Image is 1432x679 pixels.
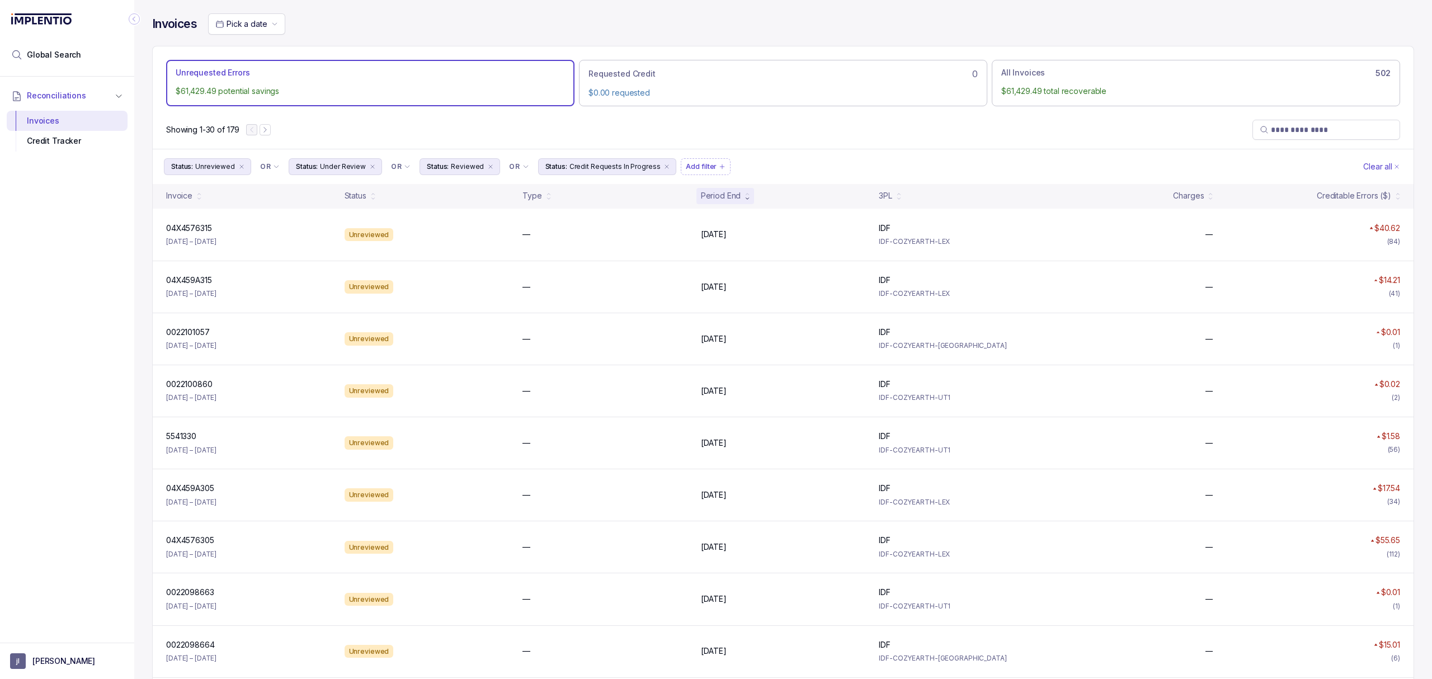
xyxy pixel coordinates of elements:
p: 0022101057 [166,327,210,338]
p: IDF [879,431,891,442]
p: $17.54 [1378,483,1400,494]
p: $14.21 [1379,275,1400,286]
p: [DATE] – [DATE] [166,288,216,299]
p: [DATE] – [DATE] [166,445,216,456]
div: remove content [486,162,495,171]
button: Next Page [260,124,271,135]
p: Status: [171,161,193,172]
p: IDF-COZYEARTH-LEX [879,236,1044,247]
div: Creditable Errors ($) [1317,190,1391,201]
div: remove content [368,162,377,171]
button: User initials[PERSON_NAME] [10,653,124,669]
p: [PERSON_NAME] [32,656,95,667]
p: IDF-COZYEARTH-[GEOGRAPHIC_DATA] [879,340,1044,351]
p: — [522,333,530,345]
p: — [522,281,530,293]
p: IDF-COZYEARTH-LEX [879,497,1044,508]
div: Unreviewed [345,541,394,554]
div: Collapse Icon [128,12,141,26]
p: — [522,541,530,553]
h6: 502 [1376,69,1391,78]
p: — [522,593,530,605]
ul: Filter Group [164,158,1361,175]
img: red pointer upwards [1374,279,1377,282]
li: Filter Chip Connector undefined [509,162,529,171]
div: remove content [237,162,246,171]
div: (2) [1392,392,1400,403]
p: [DATE] [701,229,727,240]
p: $15.01 [1379,639,1400,650]
img: red pointer upwards [1373,487,1376,490]
div: (34) [1387,496,1401,507]
p: $1.58 [1382,431,1400,442]
li: Filter Chip Credit Requests In Progress [538,158,677,175]
p: Add filter [686,161,717,172]
div: Charges [1173,190,1204,201]
p: 04X4576315 [166,223,212,234]
p: Under Review [320,161,366,172]
div: (112) [1387,549,1400,560]
p: — [522,645,530,657]
li: Filter Chip Under Review [289,158,382,175]
p: — [1205,541,1213,553]
li: Filter Chip Reviewed [420,158,500,175]
p: [DATE] [701,541,727,553]
img: red pointer upwards [1374,643,1377,646]
p: Status: [427,161,449,172]
img: red pointer upwards [1376,331,1379,334]
p: — [1205,333,1213,345]
li: Filter Chip Connector undefined [391,162,411,171]
p: — [1205,385,1213,397]
div: Unreviewed [345,384,394,398]
div: Unreviewed [345,436,394,450]
li: Filter Chip Add filter [681,158,731,175]
p: [DATE] [701,489,727,501]
div: Status [345,190,366,201]
p: — [522,437,530,449]
p: IDF [879,587,891,598]
p: 0022098664 [166,639,215,650]
p: Unreviewed [195,161,235,172]
p: 04X4576305 [166,535,214,546]
p: Requested Credit [588,68,656,79]
p: [DATE] [701,645,727,657]
span: Pick a date [227,19,267,29]
div: Invoice [166,190,192,201]
p: $61,429.49 total recoverable [1001,86,1391,97]
p: IDF [879,483,891,494]
p: Reviewed [451,161,484,172]
p: Status: [545,161,567,172]
p: IDF-COZYEARTH-[GEOGRAPHIC_DATA] [879,653,1044,664]
div: Period End [701,190,741,201]
p: $40.62 [1374,223,1400,234]
p: — [1205,593,1213,605]
p: Showing 1-30 of 179 [166,124,239,135]
search: Date Range Picker [215,18,267,30]
div: (41) [1389,288,1401,299]
div: (1) [1393,340,1400,351]
p: OR [391,162,402,171]
p: All Invoices [1001,67,1045,78]
p: IDF [879,535,891,546]
button: Filter Chip Connector undefined [256,159,284,175]
p: [DATE] – [DATE] [166,601,216,612]
p: [DATE] – [DATE] [166,236,216,247]
p: 5541330 [166,431,196,442]
div: (84) [1387,236,1401,247]
p: [DATE] [701,385,727,397]
div: 3PL [879,190,892,201]
p: $0.01 [1381,327,1400,338]
button: Filter Chip Unreviewed [164,158,251,175]
p: IDF-COZYEARTH-LEX [879,549,1044,560]
p: [DATE] [701,333,727,345]
p: [DATE] – [DATE] [166,497,216,508]
p: IDF [879,275,891,286]
p: IDF [879,379,891,390]
p: 04X459A315 [166,275,212,286]
div: Credit Tracker [16,131,119,151]
p: $55.65 [1376,535,1400,546]
span: Global Search [27,49,81,60]
div: Unreviewed [345,488,394,502]
div: (1) [1393,601,1400,612]
p: — [1205,281,1213,293]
